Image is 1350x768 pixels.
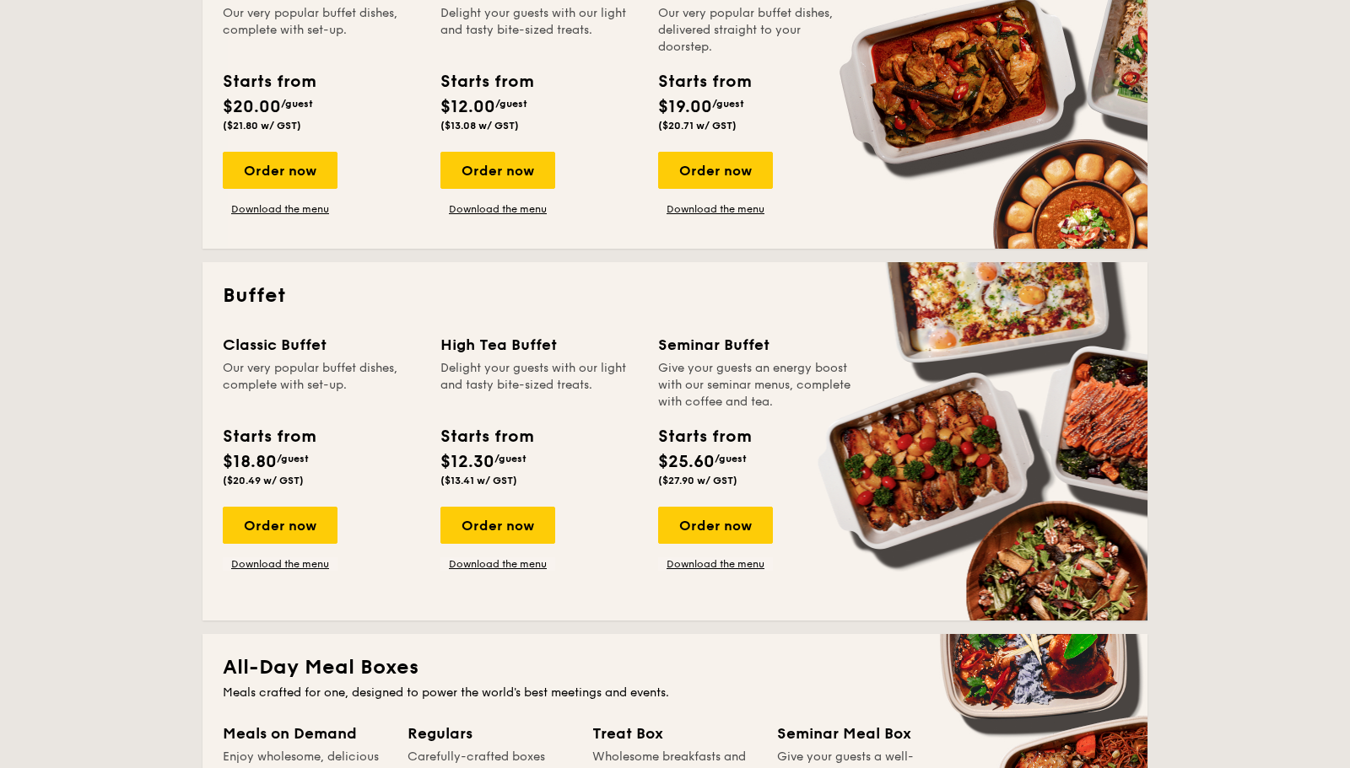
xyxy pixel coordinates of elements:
[440,452,494,472] span: $12.30
[223,452,277,472] span: $18.80
[658,452,715,472] span: $25.60
[658,202,773,216] a: Download the menu
[658,360,856,411] div: Give your guests an energy boost with our seminar menus, complete with coffee and tea.
[223,152,337,189] div: Order now
[440,152,555,189] div: Order now
[223,120,301,132] span: ($21.80 w/ GST)
[223,722,387,745] div: Meals on Demand
[440,475,517,486] span: ($13.41 w/ GST)
[658,333,856,357] div: Seminar Buffet
[658,97,712,117] span: $19.00
[658,557,773,571] a: Download the menu
[223,282,1127,309] h2: Buffet
[440,202,555,216] a: Download the menu
[408,722,572,745] div: Regulars
[440,333,638,357] div: High Tea Buffet
[440,507,555,544] div: Order now
[715,453,747,465] span: /guest
[223,69,315,94] div: Starts from
[223,424,315,449] div: Starts from
[223,360,420,411] div: Our very popular buffet dishes, complete with set-up.
[440,97,495,117] span: $12.00
[440,557,555,571] a: Download the menu
[440,69,532,94] div: Starts from
[658,424,750,449] div: Starts from
[440,424,532,449] div: Starts from
[223,507,337,544] div: Order now
[440,360,638,411] div: Delight your guests with our light and tasty bite-sized treats.
[658,69,750,94] div: Starts from
[592,722,757,745] div: Treat Box
[658,5,856,56] div: Our very popular buffet dishes, delivered straight to your doorstep.
[223,97,281,117] span: $20.00
[223,333,420,357] div: Classic Buffet
[658,152,773,189] div: Order now
[223,654,1127,681] h2: All-Day Meal Boxes
[281,98,313,110] span: /guest
[712,98,744,110] span: /guest
[440,120,519,132] span: ($13.08 w/ GST)
[223,475,304,486] span: ($20.49 w/ GST)
[658,507,773,544] div: Order now
[658,475,737,486] span: ($27.90 w/ GST)
[223,685,1127,701] div: Meals crafted for one, designed to power the world's best meetings and events.
[777,722,942,745] div: Seminar Meal Box
[658,120,737,132] span: ($20.71 w/ GST)
[223,202,337,216] a: Download the menu
[494,453,526,465] span: /guest
[495,98,527,110] span: /guest
[223,557,337,571] a: Download the menu
[223,5,420,56] div: Our very popular buffet dishes, complete with set-up.
[440,5,638,56] div: Delight your guests with our light and tasty bite-sized treats.
[277,453,309,465] span: /guest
